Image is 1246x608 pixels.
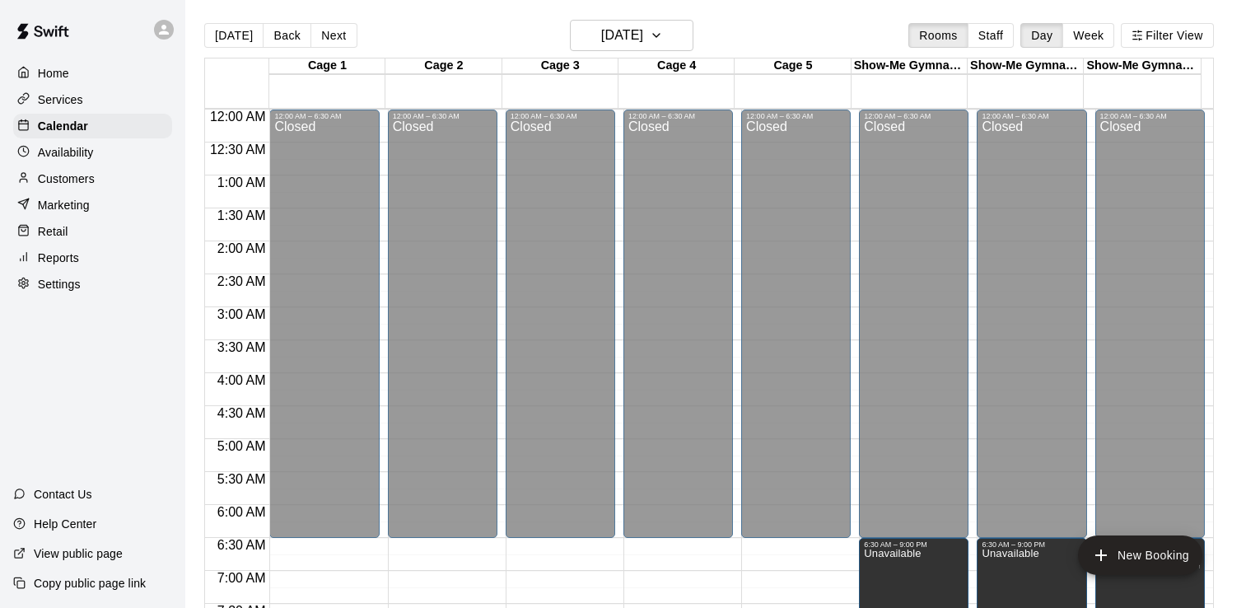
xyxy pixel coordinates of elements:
[511,112,610,120] div: 12:00 AM – 6:30 AM
[13,219,172,244] a: Retail
[601,24,643,47] h6: [DATE]
[34,575,146,592] p: Copy public page link
[213,307,270,321] span: 3:00 AM
[213,538,270,552] span: 6:30 AM
[13,61,172,86] a: Home
[864,540,964,549] div: 6:30 AM – 9:00 PM
[502,58,618,74] div: Cage 3
[38,171,95,187] p: Customers
[977,110,1086,538] div: 12:00 AM – 6:30 AM: Closed
[263,23,311,48] button: Back
[213,241,270,255] span: 2:00 AM
[274,120,374,544] div: Closed
[38,250,79,266] p: Reports
[206,110,270,124] span: 12:00 AM
[310,23,357,48] button: Next
[623,110,733,538] div: 12:00 AM – 6:30 AM: Closed
[1020,23,1063,48] button: Day
[213,406,270,420] span: 4:30 AM
[1100,112,1200,120] div: 12:00 AM – 6:30 AM
[213,274,270,288] span: 2:30 AM
[34,486,92,503] p: Contact Us
[38,144,94,161] p: Availability
[746,112,846,120] div: 12:00 AM – 6:30 AM
[213,472,270,486] span: 5:30 AM
[13,87,172,112] a: Services
[628,120,728,544] div: Closed
[385,58,502,74] div: Cage 2
[388,110,497,538] div: 12:00 AM – 6:30 AM: Closed
[1100,120,1200,544] div: Closed
[852,58,968,74] div: Show-Me Gymnastics Cage 1
[982,540,1081,549] div: 6:30 AM – 9:00 PM
[34,516,96,532] p: Help Center
[13,193,172,217] a: Marketing
[968,23,1015,48] button: Staff
[213,505,270,519] span: 6:00 AM
[393,112,492,120] div: 12:00 AM – 6:30 AM
[206,143,270,157] span: 12:30 AM
[38,197,90,213] p: Marketing
[269,110,379,538] div: 12:00 AM – 6:30 AM: Closed
[618,58,735,74] div: Cage 4
[213,571,270,585] span: 7:00 AM
[213,208,270,222] span: 1:30 AM
[213,373,270,387] span: 4:00 AM
[506,110,615,538] div: 12:00 AM – 6:30 AM: Closed
[511,120,610,544] div: Closed
[1084,58,1200,74] div: Show-Me Gymnastics Cage 3
[735,58,851,74] div: Cage 5
[213,340,270,354] span: 3:30 AM
[628,112,728,120] div: 12:00 AM – 6:30 AM
[968,58,1084,74] div: Show-Me Gymnastics Cage 2
[741,110,851,538] div: 12:00 AM – 6:30 AM: Closed
[1095,110,1205,538] div: 12:00 AM – 6:30 AM: Closed
[269,58,385,74] div: Cage 1
[38,276,81,292] p: Settings
[213,439,270,453] span: 5:00 AM
[13,246,172,270] a: Reports
[982,112,1081,120] div: 12:00 AM – 6:30 AM
[204,23,264,48] button: [DATE]
[393,120,492,544] div: Closed
[746,120,846,544] div: Closed
[1078,536,1202,575] button: add
[38,91,83,108] p: Services
[274,112,374,120] div: 12:00 AM – 6:30 AM
[1062,23,1114,48] button: Week
[13,272,172,297] a: Settings
[864,112,964,120] div: 12:00 AM – 6:30 AM
[34,545,123,562] p: View public page
[213,175,270,189] span: 1:00 AM
[864,120,964,544] div: Closed
[570,20,693,51] button: [DATE]
[1121,23,1213,48] button: Filter View
[13,114,172,138] a: Calendar
[908,23,968,48] button: Rooms
[13,140,172,165] a: Availability
[38,65,69,82] p: Home
[38,118,88,134] p: Calendar
[13,166,172,191] a: Customers
[859,110,968,538] div: 12:00 AM – 6:30 AM: Closed
[982,120,1081,544] div: Closed
[38,223,68,240] p: Retail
